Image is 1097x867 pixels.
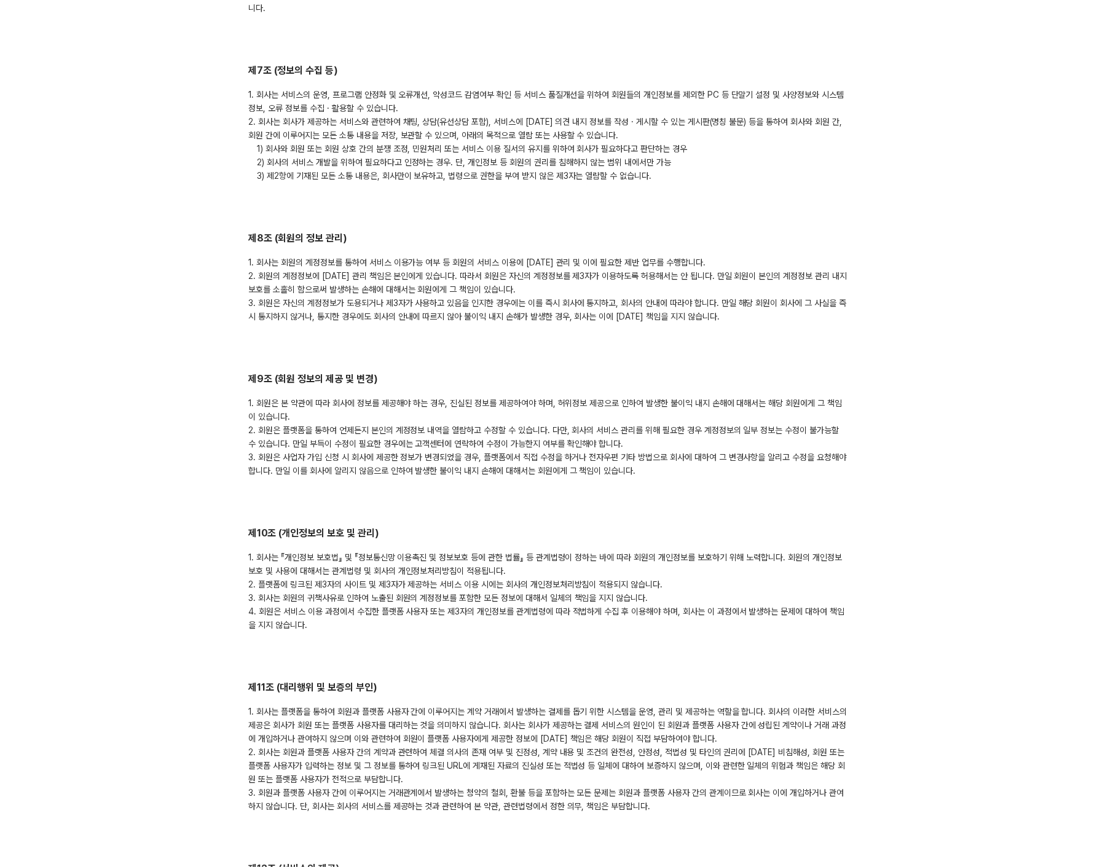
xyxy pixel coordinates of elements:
h2: 제10조 (개인정보의 보호 및 관리) [249,527,849,541]
p: 1) 회사와 회원 또는 회원 상호 간의 분쟁 조정, 민원처리 또는 서비스 이용 질서의 유지를 위하여 회사가 필요하다고 판단하는 경우 [249,142,849,155]
div: 1. 회원은 본 약관에 따라 회사에 정보를 제공해야 하는 경우, 진실된 정보를 제공하여야 하며, 허위정보 제공으로 인하여 발생한 불이익 내지 손해에 대해서는 해당 회원에게 그... [249,396,849,477]
h2: 제9조 (회원 정보의 제공 및 변경) [249,372,849,386]
h2: 제8조 (회원의 정보 관리) [249,232,849,246]
div: 1. 회사는 『개인정보 보호법』 및 『정보통신망 이용촉진 및 정보보호 등에 관한 법률』 등 관계법령이 정하는 바에 따라 회원의 개인정보를 보호하기 위해 노력합니다. 회원의 개... [249,551,849,632]
p: 3) 제2항에 기재된 모든 소통 내용은, 회사만이 보유하고, 법령으로 권한을 부여 받지 않은 제3자는 열람할 수 없습니다. [249,169,849,182]
h2: 제11조 (대리행위 및 보증의 부인) [249,681,849,695]
div: 1. 회사는 서비스의 운영, 프로그램 안정화 및 오류개선, 악성코드 감염여부 확인 등 서비스 품질개선을 위하여 회원들의 개인정보를 제외한 PC 등 단말기 설정 및 사양정보와 ... [249,88,849,182]
div: 1. 회사는 회원의 계정정보를 통하여 서비스 이용가능 여부 등 회원의 서비스 이용에 [DATE] 관리 및 이에 필요한 제반 업무를 수행합니다. 2. 회원의 계정정보에 [DAT... [249,256,849,323]
h2: 제7조 (정보의 수집 등) [249,64,849,78]
div: 1. 회사는 플랫폼을 통하여 회원과 플랫폼 사용자 간에 이루어지는 계약 거래에서 발생하는 결제를 돕기 위한 시스템을 운영, 관리 및 제공하는 역할을 합니다. 회사의 이러한 서... [249,705,849,813]
p: 2) 회사의 서비스 개발을 위하여 필요하다고 인정하는 경우. 단, 개인정보 등 회원의 권리를 침해하지 않는 범위 내에서만 가능 [249,155,849,169]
